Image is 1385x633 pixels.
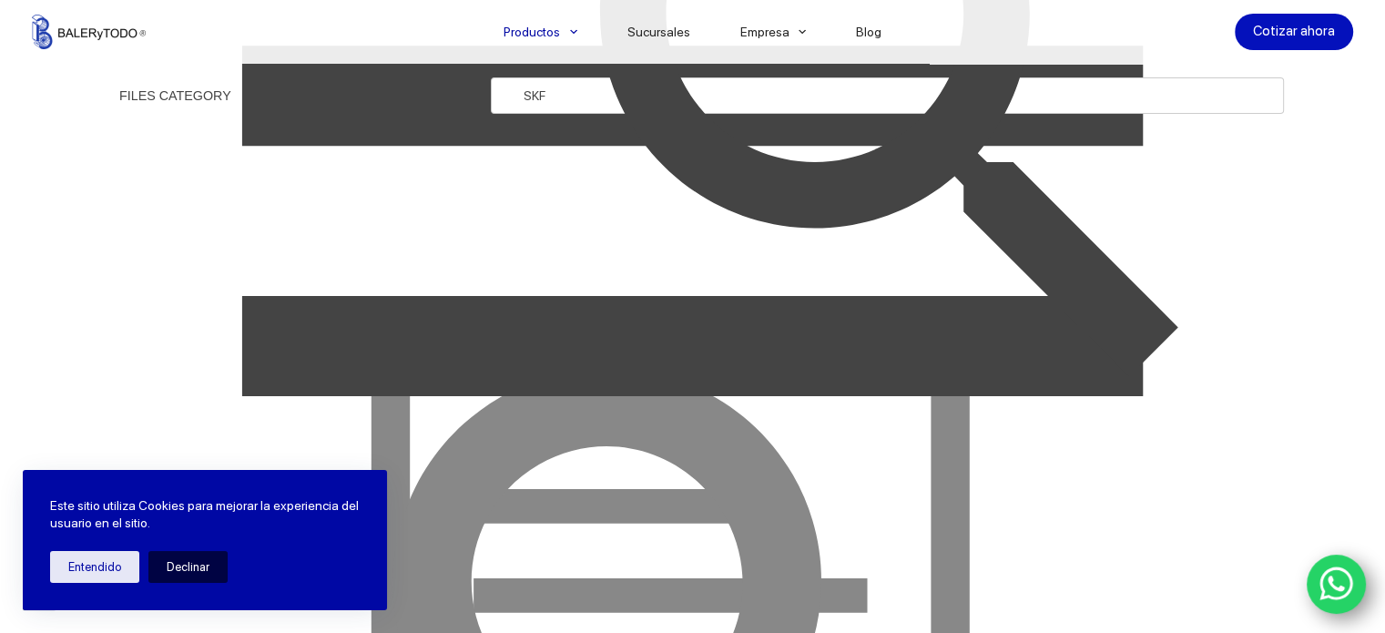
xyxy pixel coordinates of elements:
[32,15,146,49] img: Balerytodo
[148,551,228,583] button: Declinar
[1307,555,1367,615] a: WhatsApp
[50,497,360,533] p: Este sitio utiliza Cookies para mejorar la experiencia del usuario en el sitio.
[491,77,1283,114] input: Search files...
[119,89,231,102] div: FILES CATEGORY
[50,551,139,583] button: Entendido
[1235,14,1353,50] a: Cotizar ahora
